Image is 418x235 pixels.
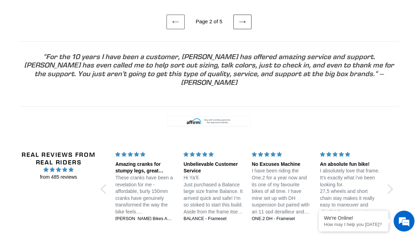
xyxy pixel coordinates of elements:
p: How may I help you today? [324,222,383,227]
p: These cranks have been a revelation for me - affordable, burly 150mm cranks have genuinely transf... [115,175,175,216]
div: 5 stars [252,151,312,158]
div: No Excuses Machine [252,161,312,168]
p: I have been riding the One.2 for a year now and its one of my favourite bikes of all time. I have... [252,168,312,215]
div: Navigation go back [8,38,18,49]
div: Unbelievable Customer Service [184,161,243,175]
span: "For the 10 years I have been a customer, [PERSON_NAME] has offered amazing service and support. ... [24,52,394,87]
textarea: Type your message and hit 'Enter' [3,159,133,184]
div: Chat with us now [47,39,127,48]
div: 5 stars [320,151,380,158]
img: 0% financing for 6 months using Affirm. Limited time offer ends soon. [167,116,251,127]
a: BALANCE - Frameset [184,216,243,222]
span: We're online! [40,72,96,143]
div: An absolute fun bike! [320,161,380,168]
span: from 485 reviews [21,173,96,181]
div: 5 stars [115,151,175,158]
img: d_696896380_company_1647369064580_696896380 [22,35,40,52]
div: We're Online! [324,215,383,221]
div: 5 stars [184,151,243,158]
div: Minimize live chat window [114,3,131,20]
p: I absolutely love that frame. It's exactly what i've been looking for. 27,5 wheels and short chai... [320,168,380,215]
div: Amazing cranks for stumpy legs, great customer service too [115,161,175,175]
a: [PERSON_NAME] Bikes AM Cranks [115,216,175,222]
li: Page 2 of 5 [186,18,232,26]
span: 4.96 stars [21,166,96,173]
h2: Real Reviews from Real Riders [21,151,96,166]
p: Hi Ya’ll. Just purchased a Balance large size frame Balance. It arrived quick and safe! I’m so st... [184,175,243,216]
a: ONE.2 DH - Frameset [252,216,312,222]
